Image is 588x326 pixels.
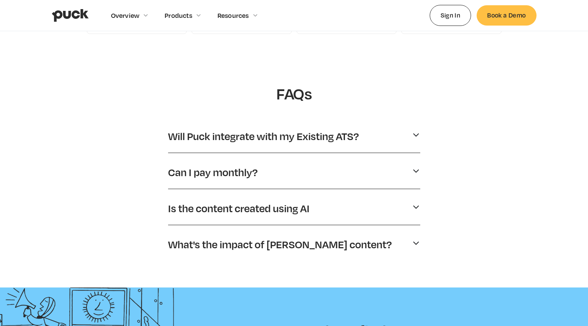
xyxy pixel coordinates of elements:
p: Will Puck integrate with my Existing ATS? [168,130,359,143]
div: Overview [111,12,140,19]
h1: FAQs [180,84,408,103]
p: Can I pay monthly? [168,166,258,179]
p: What's the impact of [PERSON_NAME] content? [168,238,392,251]
div: Products [165,12,192,19]
a: Book a Demo [477,5,536,25]
a: Sign In [430,5,471,26]
div: Resources [217,12,249,19]
p: Is the content created using AI [168,202,310,215]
